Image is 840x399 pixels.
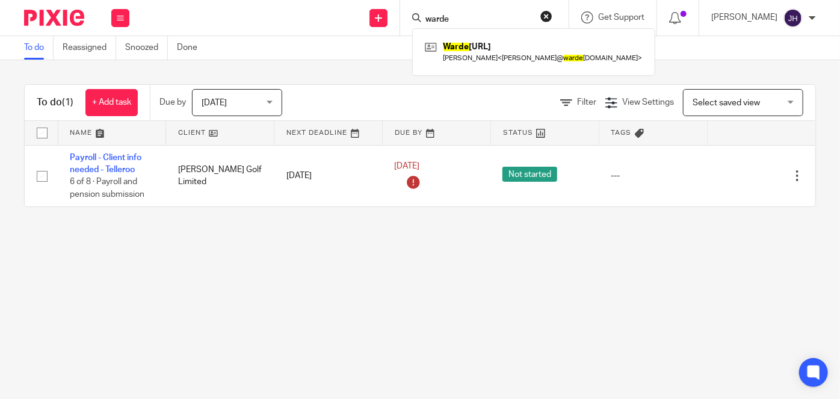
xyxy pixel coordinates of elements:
[63,36,116,60] a: Reassigned
[125,36,168,60] a: Snoozed
[540,10,552,22] button: Clear
[783,8,803,28] img: svg%3E
[502,167,557,182] span: Not started
[62,97,73,107] span: (1)
[611,170,695,182] div: ---
[177,36,206,60] a: Done
[70,178,144,199] span: 6 of 8 · Payroll and pension submission
[274,145,383,206] td: [DATE]
[24,10,84,26] img: Pixie
[85,89,138,116] a: + Add task
[711,11,777,23] p: [PERSON_NAME]
[424,14,533,25] input: Search
[598,13,644,22] span: Get Support
[395,162,420,170] span: [DATE]
[622,98,674,107] span: View Settings
[24,36,54,60] a: To do
[202,99,227,107] span: [DATE]
[577,98,596,107] span: Filter
[37,96,73,109] h1: To do
[693,99,760,107] span: Select saved view
[70,153,141,174] a: Payroll - Client info needed - Telleroo
[611,129,632,136] span: Tags
[159,96,186,108] p: Due by
[166,145,274,206] td: [PERSON_NAME] Golf Limited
